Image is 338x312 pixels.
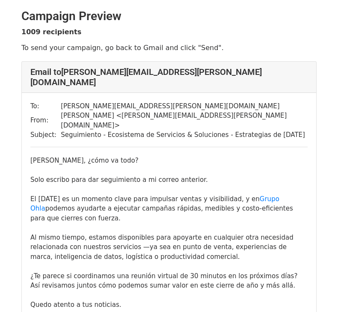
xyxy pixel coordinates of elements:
td: [PERSON_NAME] < [PERSON_NAME][EMAIL_ADDRESS][PERSON_NAME][DOMAIN_NAME] > [61,111,308,130]
td: [PERSON_NAME][EMAIL_ADDRESS][PERSON_NAME][DOMAIN_NAME] [61,101,308,111]
span: [PERSON_NAME] [30,157,84,164]
td: From: [30,111,61,130]
p: To send your campaign, go back to Gmail and click "Send". [21,43,317,52]
div: , ¿cómo va todo? Solo escribo para dar seguimiento a mi correo anterior. [30,156,308,185]
td: Seguimiento - Ecosistema de Servicios & Soluciones - Estrategias de [DATE] [61,130,308,140]
td: Subject: [30,130,61,140]
h2: Campaign Preview [21,9,317,24]
h4: Email to [PERSON_NAME][EMAIL_ADDRESS][PERSON_NAME][DOMAIN_NAME] [30,67,308,87]
a: Grupo Ohla [30,195,279,213]
td: To: [30,101,61,111]
strong: 1009 recipients [21,28,81,36]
